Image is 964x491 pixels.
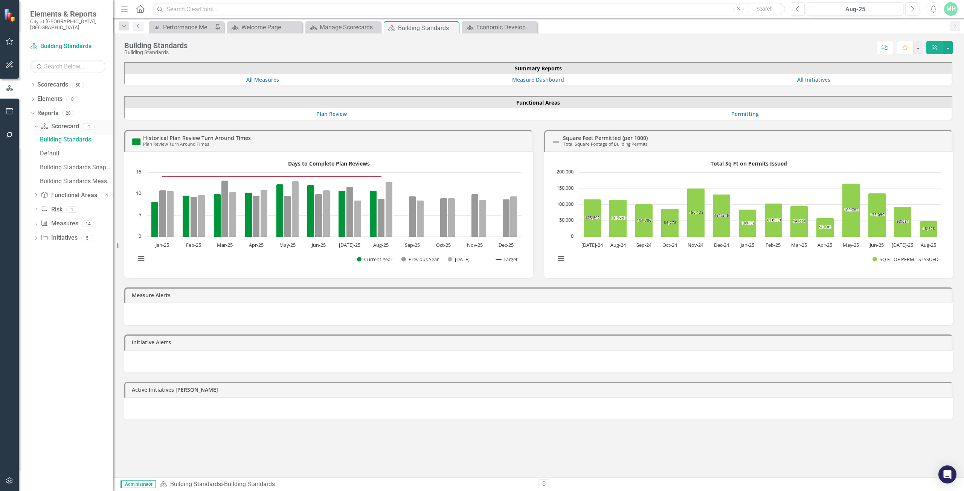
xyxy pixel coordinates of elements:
g: Previous Year, series 2 of 4. Bar series with 12 bars. [159,180,510,237]
div: Economic Development [476,23,535,32]
path: Jun-25, 10.82. Two Years Ago. [323,190,330,237]
text: 84,635 [741,220,754,225]
small: Plan Review Turn Around Times [143,141,209,147]
path: Aug-25, 10.71. Current Year. [370,190,377,237]
div: 4 [83,123,95,130]
path: Jun-25, 9.97. Previous Year. [315,194,322,237]
text: 165,784 [844,207,859,212]
button: MH [944,2,958,16]
text: Mar-25 [217,242,233,248]
button: Show SQ FT OF PERMITS ISSUED [872,256,938,263]
div: Aug-25 [810,5,901,14]
div: Open Intercom Messenger [938,465,956,483]
text: Jan-25 [155,242,169,248]
path: Jul-24, 115,802. SQ FT OF PERMITS ISSUED. [584,199,601,237]
text: 200,000 [557,168,574,175]
div: Building Standards [124,41,188,50]
path: Feb-25, 9.81. Two Years Ago. [198,195,205,237]
a: Building Standards Snapshot [38,161,113,173]
path: Jul-25, 10.72. Current Year. [339,190,346,237]
path: Apr-25, 9.62. Previous Year. [253,195,260,237]
text: 48,928 [923,226,935,231]
div: Days to Complete Plan Reviews. Highcharts interactive chart. [132,158,525,271]
div: 8 [66,96,78,102]
path: Apr-25, 58,105. SQ FT OF PERMITS ISSUED. [816,218,834,237]
a: All Initiatives [797,76,830,83]
text: Days to Complete Plan Reviews [288,160,370,167]
path: Feb-25, 9.38. Previous Year. [191,196,198,237]
span: Administrator [120,480,156,488]
path: Dec-24, 131,345. SQ FT OF PERMITS ISSUED. [713,194,731,237]
div: 5 [81,235,93,241]
a: Default [38,147,113,160]
button: Search [746,4,783,14]
text: Dec-25 [499,242,514,248]
a: Economic Development [464,23,535,32]
div: 4 [101,192,113,198]
path: Dec-25, 9.45. Two Years Ago. [510,196,517,237]
text: [DATE]-25 [892,242,913,248]
div: » [160,480,533,489]
a: Building Standards [170,480,221,488]
button: Show Current Year [357,256,393,263]
div: Performance Measures - City Manager Monthly Update [163,23,213,32]
path: Sep-25, 8.47. Two Years Ago. [417,200,424,237]
text: Total Sq Ft on Permits Issued [711,160,787,167]
div: Building Standards [398,23,457,33]
path: Feb-25, 103,239. SQ FT OF PERMITS ISSUED. [765,203,782,237]
a: Functional Areas [41,191,97,200]
a: Elements [37,95,63,103]
a: Initiatives [41,234,77,242]
input: Search ClearPoint... [153,3,785,16]
path: Jan-25, 10.81. Previous Year. [159,190,166,237]
path: Oct-24, 86,778. SQ FT OF PERMITS ISSUED. [661,208,679,237]
div: 28 [62,110,74,117]
path: Nov-24, 150,138. SQ FT OF PERMITS ISSUED. [687,188,705,237]
a: Building Standards [38,134,113,146]
path: Apr-25, 10.89. Two Years Ago. [261,190,268,237]
path: Jul-25, 11.58. Previous Year. [346,187,354,237]
text: Oct-24 [662,242,677,248]
text: [DATE]-24 [581,242,603,248]
div: Building Standards Snapshot [40,164,113,171]
text: Sep-24 [636,242,652,248]
text: 150,138 [689,210,703,215]
path: Mar-25, 13.15. Previous Year. [221,180,229,237]
text: Oct-25 [436,242,451,248]
a: Measures [41,219,78,228]
text: 15 [136,168,141,175]
small: Total Square Footage of Building Permits [563,141,648,147]
th: Summary Reports [125,63,952,74]
a: Building Standards [30,42,105,51]
a: Measure Dashboard [512,76,564,83]
svg: Interactive chart [132,158,525,271]
button: Show Two Years Ago [448,256,488,263]
a: Square Feet Permitted (per 1000) [563,134,648,141]
text: Jan-25 [740,242,754,248]
text: 86,778 [664,220,676,225]
text: 115,802 [585,215,600,220]
div: Building Standards [224,480,275,488]
text: 58,105 [819,224,831,230]
a: All Measures [246,76,279,83]
path: Nov-25, 8.62. Two Years Ago. [479,199,487,237]
img: ClearPoint Strategy [4,9,17,22]
path: Aug-24, 115,578. SQ FT OF PERMITS ISSUED. [609,199,627,237]
button: View chart menu, Days to Complete Plan Reviews [136,254,146,264]
text: 135,090 [870,212,885,217]
text: 93,051 [897,219,909,224]
a: Historical Plan Review Turn Around Times [143,134,251,141]
path: Oct-25, 9. Previous Year. [440,198,447,237]
text: May-25 [279,242,296,248]
path: Jun-25, 135,090. SQ FT OF PERMITS ISSUED. [868,193,886,237]
text: Nov-24 [688,242,704,248]
div: Welcome Page [241,23,300,32]
path: Sep-24, 101,386. SQ FT OF PERMITS ISSUED. [635,204,653,237]
path: Jul-25, 8.5. Two Years Ago. [354,200,361,237]
a: Scorecards [37,81,68,89]
path: Mar-25, 94,771. SQ FT OF PERMITS ISSUED. [790,206,808,237]
path: Mar-25, 10.49. Two Years Ago. [229,192,236,237]
path: Mar-25, 9.92. Current Year. [214,194,221,237]
text: 94,771 [793,218,805,223]
text: Jun-25 [869,242,884,248]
